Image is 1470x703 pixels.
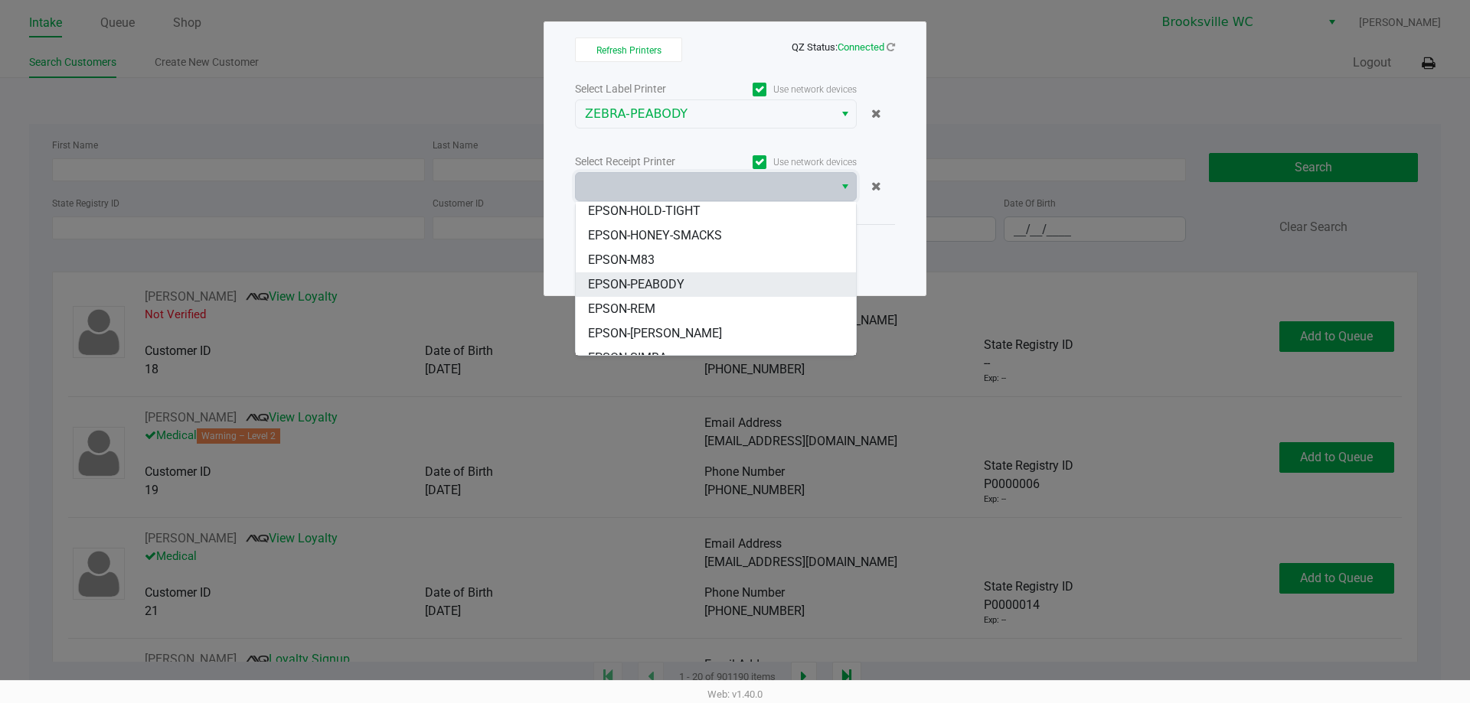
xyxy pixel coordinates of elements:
span: EPSON-HONEY-SMACKS [588,226,722,245]
span: Web: v1.40.0 [707,688,763,700]
span: EPSON-HOLD-TIGHT [588,202,701,220]
label: Use network devices [716,155,857,169]
div: Select Receipt Printer [575,154,716,170]
div: Select Label Printer [575,81,716,97]
label: Use network devices [716,83,857,96]
span: EPSON-M83 [588,251,655,269]
button: Refresh Printers [575,37,682,62]
span: Connected [838,41,884,53]
span: EPSON-PEABODY [588,275,684,294]
button: Select [834,100,856,128]
span: EPSON-SIMBA [588,349,667,367]
span: QZ Status: [792,41,895,53]
span: EPSON-[PERSON_NAME] [588,324,722,343]
button: Select [834,173,856,200]
span: Refresh Printers [596,45,661,56]
span: EPSON-REM [588,300,655,318]
span: ZEBRA-PEABODY [585,105,825,123]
